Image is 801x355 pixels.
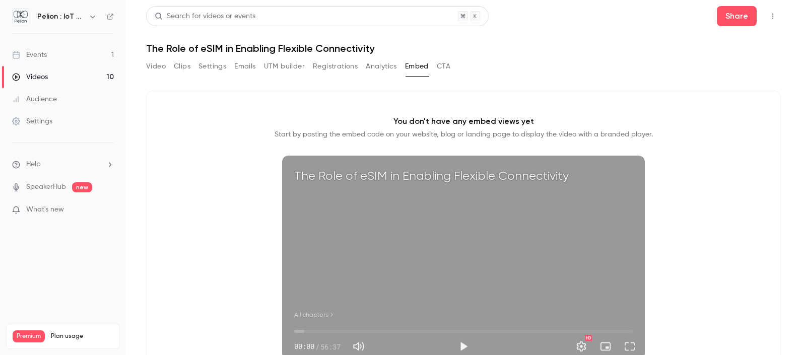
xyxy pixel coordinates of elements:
button: Emails [234,58,255,75]
span: Help [26,159,41,170]
button: Analytics [366,58,397,75]
span: new [72,182,92,192]
div: Videos [12,72,48,82]
span: 00:00 [294,341,314,352]
button: Embed [405,58,429,75]
span: 56:37 [320,341,341,352]
div: Search for videos or events [155,11,255,22]
span: What's new [26,204,64,215]
span: Plan usage [51,332,113,340]
button: Clips [174,58,190,75]
span: All chapters [294,310,328,319]
img: Pelion : IoT Connectivity Made Effortless [13,9,29,25]
div: Events [12,50,47,60]
button: Registrations [313,58,358,75]
h6: Pelion : IoT Connectivity Made Effortless [37,12,85,22]
p: You don't have any embed views yet [393,115,534,127]
div: HD [585,335,592,341]
span: / [315,341,319,352]
button: CTA [437,58,450,75]
button: Settings [198,58,226,75]
div: 00:00 [294,341,341,352]
a: SpeakerHub [26,182,66,192]
h1: The Role of eSIM in Enabling Flexible Connectivity [146,42,781,54]
div: Audience [12,94,57,104]
button: Top Bar Actions [765,8,781,24]
span: Premium [13,330,45,342]
button: UTM builder [264,58,305,75]
button: Share [717,6,757,26]
iframe: Noticeable Trigger [102,205,114,215]
div: Settings [12,116,52,126]
button: Video [146,58,166,75]
li: help-dropdown-opener [12,159,114,170]
p: Start by pasting the embed code on your website, blog or landing page to display the video with a... [275,129,653,139]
